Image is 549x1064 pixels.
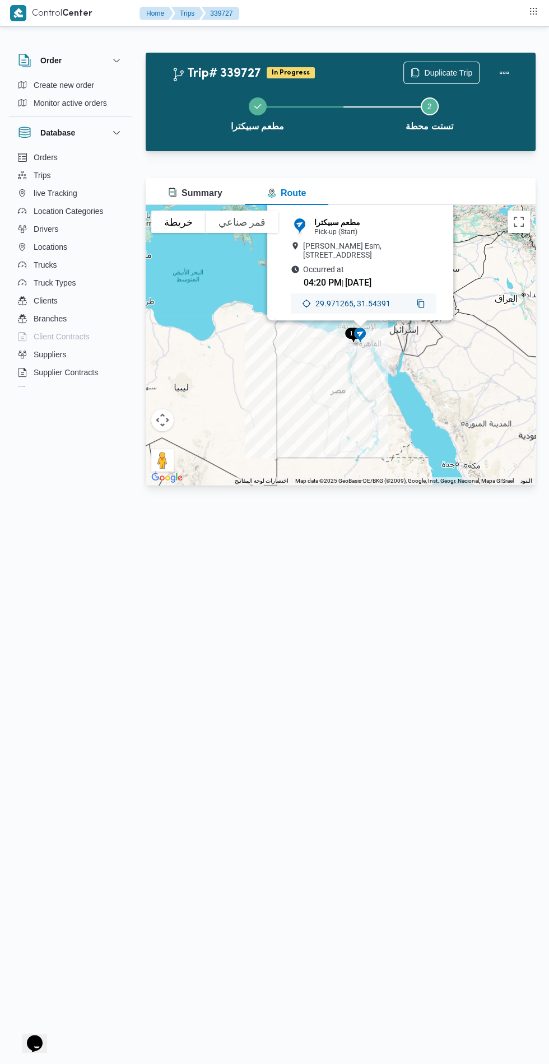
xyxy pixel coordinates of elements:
button: Drivers [13,220,128,238]
h2: Trip# 339727 [171,67,261,81]
b: In Progress [272,69,310,76]
span: 04:20 PM [304,277,342,288]
button: Monitor active orders [13,94,128,112]
div: [PERSON_NAME] Esm, [STREET_ADDRESS] [291,241,436,259]
span: Summary [168,188,222,198]
button: Actions [493,62,515,84]
button: عرض صور القمر الصناعي [206,211,278,233]
span: Create new order [34,78,94,92]
iframe: chat widget [11,1019,47,1053]
button: 339727 [201,7,239,20]
span: Devices [34,384,62,397]
div: | [304,277,436,288]
a: البنود [520,478,532,484]
button: تستت محطة [343,84,515,142]
button: اختصارات لوحة المفاتيح [235,477,289,485]
p: 29.971265, 31.54391 [315,299,412,308]
button: Supplier Contracts [13,363,128,381]
h4: مطعم سبيكترا [314,218,360,227]
button: Clients [13,292,128,310]
button: Devices [13,381,128,399]
button: تبديل إلى العرض ملء الشاشة [508,211,530,233]
span: 2 [427,102,432,111]
button: Home [139,7,173,20]
span: Trips [34,169,51,182]
button: Trucks [13,256,128,274]
button: live Tracking [13,184,128,202]
span: Orders [34,151,58,164]
span: Suppliers [34,348,66,361]
img: X8yXhbKr1z7QwAAAABJRU5ErkJggg== [10,5,26,21]
b: Center [62,10,92,18]
span: Location Categories [34,204,104,218]
span: [DATE] [345,277,371,288]
button: Branches [13,310,128,328]
button: Client Contracts [13,328,128,346]
button: Create new order [13,76,128,94]
button: Duplicate Trip [403,62,480,84]
div: Order [9,76,132,116]
span: Trucks [34,258,57,272]
span: Map data ©2025 GeoBasis-DE/BKG (©2009), Google, Inst. Geogr. Nacional, Mapa GISrael [295,478,514,484]
button: Database [18,126,123,139]
span: تستت محطة [406,120,453,133]
span: Clients [34,294,58,307]
button: عناصر التحكّم بطريقة عرض الخريطة [151,409,174,431]
span: live Tracking [34,186,77,200]
span: مطعم سبيكترا [231,120,284,133]
span: Drivers [34,222,58,236]
svg: Step 1 is complete [253,102,262,111]
button: Truck Types [13,274,128,292]
span: Client Contracts [34,330,90,343]
h3: Database [40,126,75,139]
span: Supplier Contracts [34,366,98,379]
span: Truck Types [34,276,76,290]
button: مطعم سبيكترا [171,84,343,142]
span: Route [267,188,306,198]
button: Trips [171,7,203,20]
h3: Order [40,54,62,67]
button: Trips [13,166,128,184]
div: Database [9,148,132,391]
a: ‏فتح هذه المنطقة في "خرائط Google" (يؤدي ذلك إلى فتح نافذة جديدة) [148,470,185,485]
button: Orders [13,148,128,166]
button: Suppliers [13,346,128,363]
span: Duplicate Trip [424,66,472,80]
span: Locations [34,240,67,254]
p: Pick-up (Start) [314,228,360,236]
span: In Progress [267,67,315,78]
button: Order [18,54,123,67]
div: Occurred at [291,265,436,288]
button: عرض خريطة الشارع [151,211,206,233]
button: اسحب الدليل على الخريطة لفتح "التجوّل الافتراضي". [151,449,174,472]
button: Locations [13,238,128,256]
img: Google [148,470,185,485]
button: Location Categories [13,202,128,220]
span: Branches [34,312,67,325]
span: Monitor active orders [34,96,107,110]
